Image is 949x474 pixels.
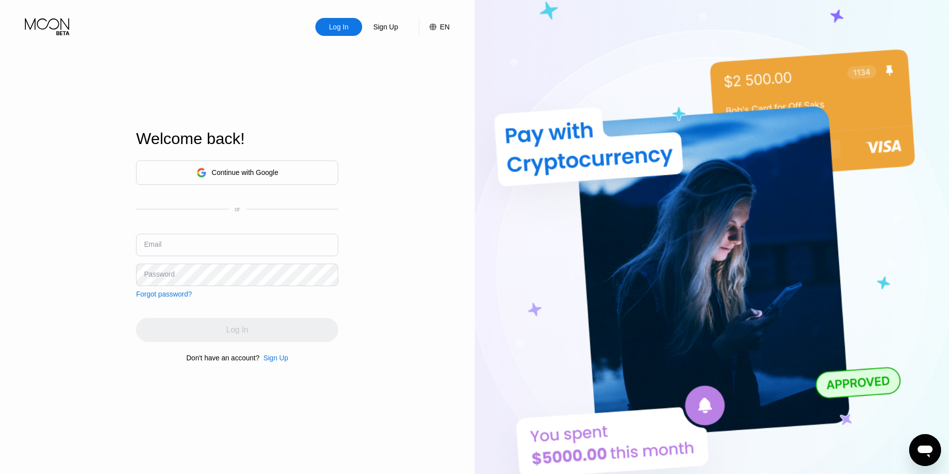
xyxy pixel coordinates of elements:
div: Log In [328,22,350,32]
div: Continue with Google [136,160,338,185]
div: Sign Up [260,354,288,362]
div: Forgot password? [136,290,192,298]
div: Don't have an account? [186,354,260,362]
div: or [235,206,240,213]
div: EN [440,23,449,31]
div: Email [144,240,161,248]
div: Sign Up [264,354,288,362]
div: Welcome back! [136,130,338,148]
div: EN [419,18,449,36]
div: Password [144,270,174,278]
div: Sign Up [362,18,409,36]
iframe: Button to launch messaging window [909,434,941,466]
div: Log In [315,18,362,36]
div: Continue with Google [212,168,278,176]
div: Sign Up [372,22,399,32]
